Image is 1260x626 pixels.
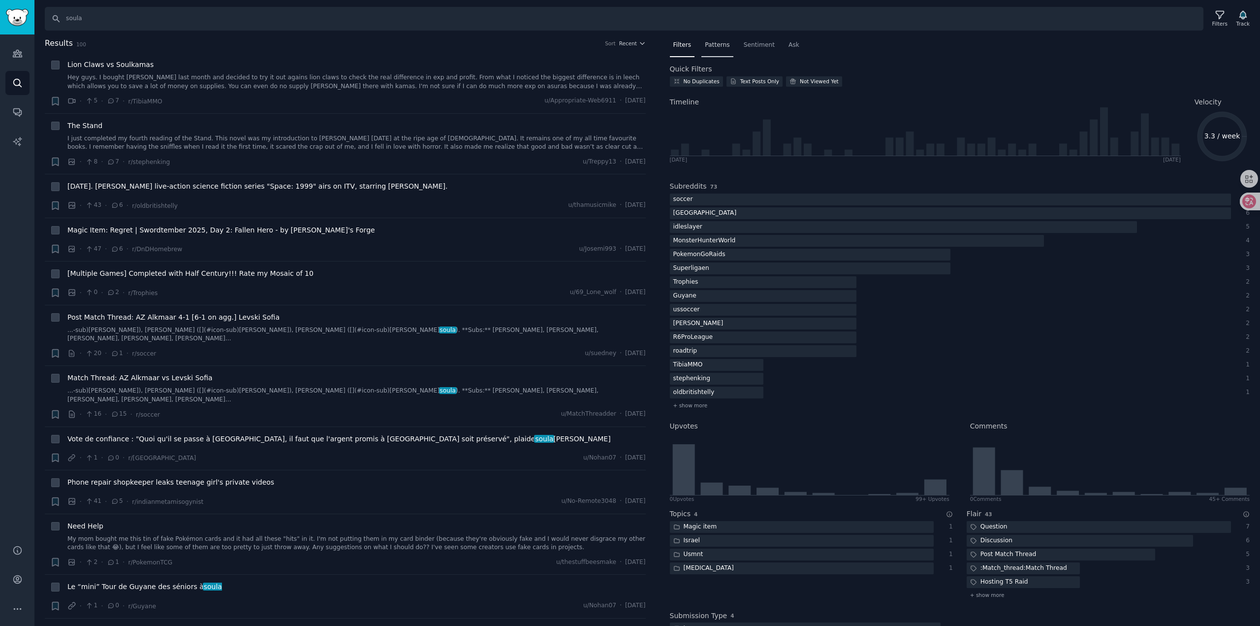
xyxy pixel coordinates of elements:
span: · [80,96,82,106]
a: ...-sub)[PERSON_NAME]), [PERSON_NAME] ([](#icon-sub)[PERSON_NAME]), [PERSON_NAME] ([](#icon-sub)[... [67,387,646,404]
a: Post Match Thread: AZ Alkmaar 4-1 [6-1 on agg.] Levski Sofia [67,312,280,323]
span: [DATE] [625,349,645,358]
span: u/thestuffbeesmake [556,558,616,567]
span: u/Josemi993 [579,245,617,254]
span: r/soccer [132,350,156,357]
span: Sentiment [744,41,775,50]
span: · [105,348,107,359]
span: r/DnDHomebrew [132,246,182,253]
div: Post Match Thread [967,549,1040,561]
span: · [620,288,622,297]
a: ...-sub)[PERSON_NAME]), [PERSON_NAME] ([](#icon-sub)[PERSON_NAME]), [PERSON_NAME] ([](#icon-sub)[... [67,326,646,343]
span: · [620,201,622,210]
span: 5 [85,97,97,105]
span: 2 [107,288,119,297]
span: [DATE]. [PERSON_NAME] live-action science fiction series "Space: 1999" airs on ITV, starring [PER... [67,181,447,192]
span: 47 [85,245,101,254]
span: · [80,157,82,167]
span: 1 [85,601,97,610]
div: roadtrip [670,345,701,358]
span: · [105,496,107,507]
span: + show more [970,592,1005,598]
span: 1 [107,558,119,567]
span: · [123,601,125,611]
span: u/Appropriate-Web6911 [544,97,616,105]
span: · [123,288,125,298]
span: 0 [85,288,97,297]
div: 4 [1241,236,1250,245]
span: 7 [107,97,119,105]
span: 100 [76,41,86,47]
span: 8 [85,158,97,166]
span: u/Nohan07 [583,454,616,462]
div: 0 Comment s [970,495,1002,502]
span: · [620,245,622,254]
div: Track [1236,20,1250,27]
span: · [80,601,82,611]
a: Lion Claws vs Soulkamas [67,60,154,70]
span: · [123,453,125,463]
span: · [80,200,82,211]
a: The Stand [67,121,102,131]
span: r/oldbritishtelly [132,202,178,209]
button: Track [1233,8,1253,29]
span: Filters [673,41,692,50]
span: · [126,200,128,211]
span: u/suedney [585,349,616,358]
div: Not Viewed Yet [800,78,839,85]
span: Ask [788,41,799,50]
span: · [80,348,82,359]
span: · [80,409,82,420]
a: Phone repair shopkeeper leaks teenage girl's private videos [67,477,274,488]
span: 6 [111,201,123,210]
h2: Subreddits [670,181,707,192]
span: · [80,453,82,463]
h2: Submission Type [670,611,727,621]
div: Sort [605,40,616,47]
span: · [126,244,128,254]
div: 7 [1241,523,1250,531]
span: 7 [107,158,119,166]
div: [GEOGRAPHIC_DATA] [670,207,740,220]
div: [PERSON_NAME] [670,318,727,330]
span: · [80,244,82,254]
span: [Multiple Games] Completed with Half Century!!! Rate my Mosaic of 10 [67,268,314,279]
div: 2 [1241,319,1250,328]
span: [DATE] [625,497,645,506]
div: [DATE] [670,156,688,163]
a: Magic Item: Regret | Swordtember 2025, Day 2: Fallen Hero - by [PERSON_NAME]'s Forge [67,225,375,235]
div: 3 [1241,264,1250,273]
div: 2 [1241,333,1250,342]
span: · [620,558,622,567]
div: MonsterHunterWorld [670,235,739,247]
div: 1 [944,536,953,545]
span: · [620,97,622,105]
div: 1 [1241,361,1250,369]
span: · [101,601,103,611]
div: No Duplicates [684,78,720,85]
span: · [101,96,103,106]
div: stephenking [670,373,714,385]
span: · [620,410,622,419]
span: [DATE] [625,97,645,105]
div: 1 [944,523,953,531]
span: Match Thread: AZ Alkmaar vs Levski Sofia [67,373,213,383]
div: 3 [1241,578,1250,587]
div: Usmnt [670,549,707,561]
span: [DATE] [625,558,645,567]
div: Trophies [670,276,702,289]
div: Text Posts Only [740,78,779,85]
div: 2 [1241,305,1250,314]
span: 5 [111,497,123,506]
span: [DATE] [625,201,645,210]
span: · [620,349,622,358]
span: · [80,557,82,567]
span: soula [203,583,223,591]
div: :Match_thread:Match Thread [967,562,1071,575]
span: u/69_Lone_wolf [570,288,616,297]
input: Search Keyword [45,7,1203,31]
a: Hey guys. I bought [PERSON_NAME] last month and decided to try it out agains lion claws to check ... [67,73,646,91]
